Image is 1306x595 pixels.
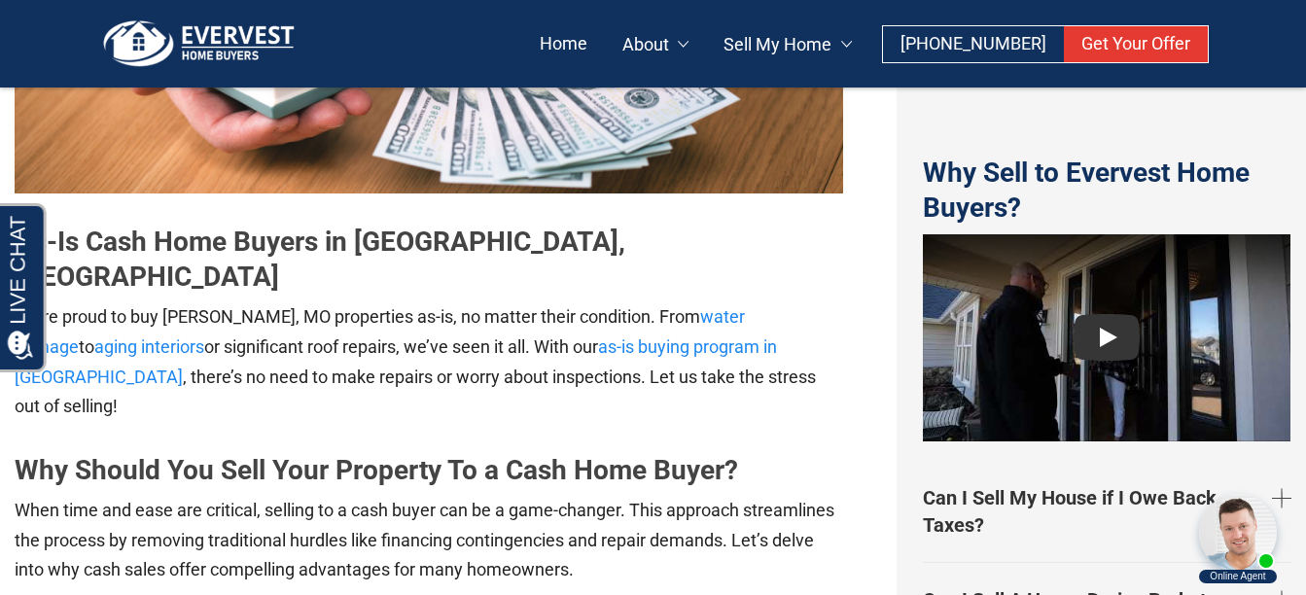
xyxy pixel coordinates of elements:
a: Home [522,26,605,62]
span: [PHONE_NUMBER] [900,33,1046,53]
a: [PHONE_NUMBER] [883,26,1064,62]
span: Opens a chat window [48,16,157,40]
a: as-is buying program in [GEOGRAPHIC_DATA] [15,336,777,387]
a: Get Your Offer [1064,26,1208,62]
img: logo.png [97,19,301,68]
p: We’re proud to buy [PERSON_NAME], MO properties as-is, no matter their condition. From to or sign... [15,302,843,421]
iframe: Chat Invitation [1189,488,1287,585]
h2: As-Is Cash Home Buyers in [GEOGRAPHIC_DATA], [GEOGRAPHIC_DATA] [15,225,843,296]
a: About [605,26,707,62]
h3: Why Sell to Evervest Home Buyers? [923,156,1290,227]
a: aging interiors [94,336,204,357]
h2: Why Should You Sell Your Property To a Cash Home Buyer? [15,453,843,488]
p: When time and ease are critical, selling to a cash buyer can be a game-changer. This approach str... [15,496,843,585]
a: Can I Sell My House if I Owe Back Taxes? [923,469,1290,554]
a: Sell My Home [706,26,869,62]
